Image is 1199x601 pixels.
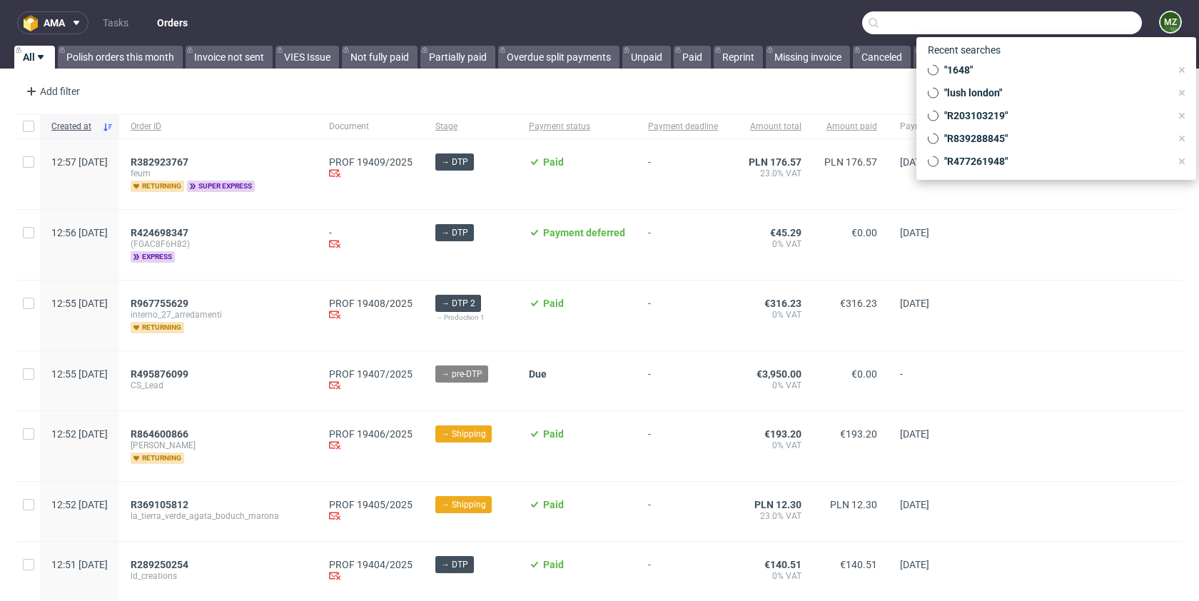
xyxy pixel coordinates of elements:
[441,368,482,380] span: → pre-DTP
[543,298,564,309] span: Paid
[741,510,801,522] span: 23.0% VAT
[131,559,191,570] a: R289250254
[900,428,929,440] span: [DATE]
[441,156,468,168] span: → DTP
[900,156,929,168] span: [DATE]
[543,428,564,440] span: Paid
[674,46,711,69] a: Paid
[648,298,718,333] span: -
[51,227,108,238] span: 12:56 [DATE]
[131,227,191,238] a: R424698347
[824,121,877,133] span: Amount paid
[51,559,108,570] span: 12:51 [DATE]
[329,559,413,570] a: PROF 19404/2025
[851,368,877,380] span: €0.00
[922,39,1006,61] span: Recent searches
[187,181,255,192] span: super express
[131,181,184,192] span: returning
[131,499,191,510] a: R369105812
[58,46,183,69] a: Polish orders this month
[131,251,175,263] span: express
[543,156,564,168] span: Paid
[342,46,418,69] a: Not fully paid
[741,121,801,133] span: Amount total
[51,298,108,309] span: 12:55 [DATE]
[648,227,718,263] span: -
[435,312,506,323] div: → Production 1
[939,63,1170,77] span: "1648"
[770,227,801,238] span: €45.29
[648,368,718,393] span: -
[741,168,801,179] span: 23.0% VAT
[757,368,801,380] span: €3,950.00
[648,428,718,464] span: -
[840,428,877,440] span: €193.20
[44,18,65,28] span: ama
[741,309,801,320] span: 0% VAT
[148,11,196,34] a: Orders
[851,227,877,238] span: €0.00
[900,298,929,309] span: [DATE]
[131,238,306,250] span: (FGAC8F6H82)
[543,227,625,238] span: Payment deferred
[741,570,801,582] span: 0% VAT
[131,380,306,391] span: CS_Lead
[529,121,625,133] span: Payment status
[94,11,137,34] a: Tasks
[420,46,495,69] a: Partially paid
[939,86,1170,100] span: "lush london"
[17,11,88,34] button: ama
[939,108,1170,123] span: "R203103219"
[20,80,83,103] div: Add filter
[441,428,486,440] span: → Shipping
[900,227,929,238] span: [DATE]
[131,322,184,333] span: returning
[131,570,306,582] span: ld_creations
[329,428,413,440] a: PROF 19406/2025
[329,227,413,252] div: -
[741,380,801,391] span: 0% VAT
[914,46,961,69] a: Not PL
[441,498,486,511] span: → Shipping
[622,46,671,69] a: Unpaid
[131,510,306,522] span: la_tierra_verde_agata_boduch_marona
[900,368,954,393] span: -
[131,559,188,570] span: R289250254
[648,499,718,524] span: -
[441,558,468,571] span: → DTP
[329,121,413,133] span: Document
[840,298,877,309] span: €316.23
[329,499,413,510] a: PROF 19405/2025
[900,499,929,510] span: [DATE]
[900,121,954,133] span: Payment date
[131,428,188,440] span: R864600866
[131,368,191,380] a: R495876099
[131,156,191,168] a: R382923767
[766,46,850,69] a: Missing invoice
[275,46,339,69] a: VIES Issue
[51,368,108,380] span: 12:55 [DATE]
[498,46,619,69] a: Overdue split payments
[939,131,1170,146] span: "R839288845"
[529,368,547,380] span: Due
[131,309,306,320] span: interno_27_arredamenti
[939,154,1170,168] span: "R477261948"
[749,156,801,168] span: PLN 176.57
[14,46,55,69] a: All
[764,559,801,570] span: €140.51
[329,156,413,168] a: PROF 19409/2025
[900,559,929,570] span: [DATE]
[131,499,188,510] span: R369105812
[51,428,108,440] span: 12:52 [DATE]
[131,428,191,440] a: R864600866
[51,121,96,133] span: Created at
[830,499,877,510] span: PLN 12.30
[648,156,718,192] span: -
[51,499,108,510] span: 12:52 [DATE]
[441,297,475,310] span: → DTP 2
[714,46,763,69] a: Reprint
[764,428,801,440] span: €193.20
[754,499,801,510] span: PLN 12.30
[543,499,564,510] span: Paid
[51,156,108,168] span: 12:57 [DATE]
